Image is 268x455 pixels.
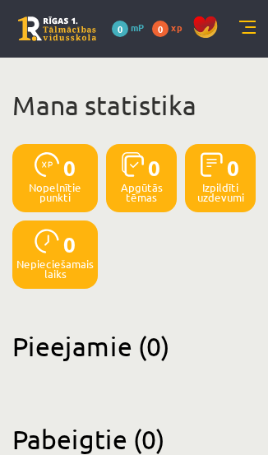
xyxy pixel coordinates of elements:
p: Apgūtās tēmas [110,183,173,202]
h2: Pieejamie (0) [12,330,256,362]
img: icon-learned-topics-4a711ccc23c960034f471b6e78daf4a3bad4a20eaf4de84257b87e66633f6470.svg [122,152,144,177]
span: xp [171,21,182,34]
img: icon-clock-7be60019b62300814b6bd22b8e044499b485619524d84068768e800edab66f18.svg [35,229,59,253]
span: 0 [112,21,128,37]
span: 0 [152,21,169,37]
img: icon-xp-0682a9bc20223a9ccc6f5883a126b849a74cddfe5390d2b41b4391c66f2066e7.svg [35,152,59,177]
a: 0 xp [152,21,190,34]
span: 0 [227,152,240,183]
span: 0 [63,229,76,259]
span: mP [131,21,144,34]
h2: Pabeigtie (0) [12,423,256,455]
p: Izpildīti uzdevumi [189,183,252,202]
h1: Mana statistika [12,89,256,122]
span: 0 [63,152,76,183]
p: Nepieciešamais laiks [16,259,94,279]
img: icon-completed-tasks-ad58ae20a441b2904462921112bc710f1caf180af7a3daa7317a5a94f2d26646.svg [201,152,223,177]
a: Rīgas 1. Tālmācības vidusskola [18,16,96,41]
p: Nopelnītie punkti [16,183,94,202]
span: 0 [148,152,161,183]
